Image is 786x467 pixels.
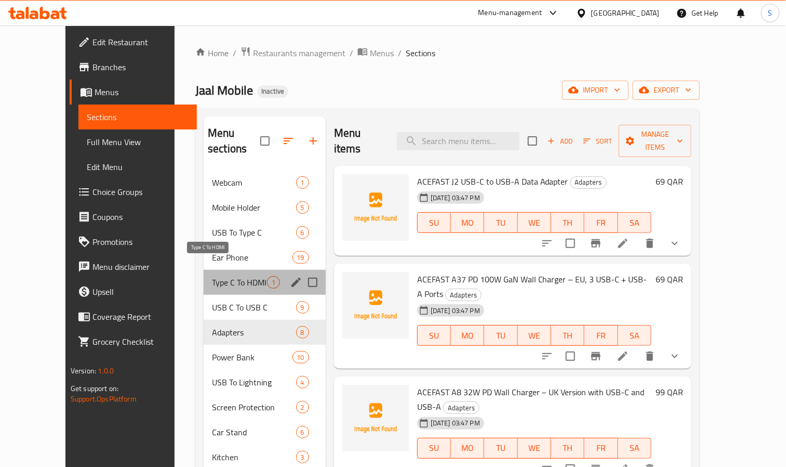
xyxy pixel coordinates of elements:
li: / [398,47,402,59]
span: Add item [543,133,577,149]
span: TH [555,215,580,230]
a: Branches [70,55,197,80]
a: Edit menu item [617,350,629,362]
button: import [562,81,629,100]
button: SA [618,438,651,459]
div: items [296,426,309,438]
div: Screen Protection2 [204,395,326,420]
div: items [296,301,309,314]
a: Edit Restaurant [70,30,197,55]
span: Menus [370,47,394,59]
span: SU [422,440,447,456]
div: Inactive [257,85,288,98]
span: Sections [406,47,435,59]
span: Grocery Checklist [92,335,189,348]
span: [DATE] 03:47 PM [427,306,484,316]
a: Choice Groups [70,179,197,204]
button: TU [484,438,517,459]
li: / [350,47,353,59]
span: 4 [297,378,309,387]
button: Manage items [619,125,691,157]
div: Mobile Holder5 [204,195,326,220]
span: Add [546,135,574,147]
span: 8 [297,328,309,338]
h6: 69 QAR [656,174,683,189]
span: Webcam [212,176,296,189]
span: MO [455,328,480,343]
button: MO [451,438,484,459]
button: Add section [301,128,326,153]
span: Adapters [444,402,479,414]
div: Adapters [570,176,607,189]
span: 5 [297,203,309,213]
a: Menus [70,80,197,105]
span: Upsell [92,286,189,298]
button: show more [662,231,687,256]
span: import [570,84,620,97]
h6: 99 QAR [656,385,683,399]
button: Sort [581,133,615,149]
button: SU [417,438,451,459]
span: SA [622,328,647,343]
button: Branch-specific-item [583,231,608,256]
span: TU [488,215,513,230]
span: Edit Restaurant [92,36,189,48]
span: FR [589,215,614,230]
span: Jaal Mobile [195,79,253,102]
button: TU [484,212,517,233]
span: FR [589,440,614,456]
div: items [296,326,309,339]
button: WE [518,438,551,459]
a: Grocery Checklist [70,329,197,354]
span: WE [522,440,547,456]
a: Edit Menu [78,154,197,179]
input: search [397,132,519,150]
div: Menu-management [478,7,542,19]
div: Adapters [443,401,479,414]
span: Sections [87,111,189,123]
span: export [641,84,691,97]
div: Type C To HDMI1edit [204,270,326,295]
span: WE [522,215,547,230]
span: Adapters [212,326,296,339]
h2: Menu items [334,125,385,157]
span: TU [488,440,513,456]
button: TH [551,325,584,346]
div: items [296,401,309,413]
span: SU [422,328,447,343]
button: WE [518,212,551,233]
span: 3 [297,452,309,462]
svg: Show Choices [669,237,681,250]
span: ACEFAST A37 PD 100W GaN Wall Charger – EU, 3 USB-C + USB-A Ports [417,271,647,302]
span: Screen Protection [212,401,296,413]
span: 1 [297,178,309,188]
button: Branch-specific-item [583,344,608,369]
span: Ear Phone [212,251,292,264]
div: items [296,451,309,463]
div: USB C To USB C [212,301,296,314]
span: 9 [297,303,309,313]
span: [DATE] 03:47 PM [427,418,484,428]
span: FR [589,328,614,343]
span: ACEFAST A8 32W PD Wall Charger – UK Version with USB-C and USB-A [417,384,645,414]
a: Upsell [70,279,197,304]
button: SA [618,325,651,346]
div: USB To Lightning [212,376,296,388]
svg: Show Choices [669,350,681,362]
span: ACEFAST J2 USB-C to USB-A Data Adapter [417,174,568,189]
span: USB To Type C [212,226,296,239]
button: TH [551,438,584,459]
span: 2 [297,403,309,412]
span: TU [488,328,513,343]
button: Add [543,133,577,149]
img: ACEFAST A37 PD 100W GaN Wall Charger – EU, 3 USB-C + USB-A Ports [342,272,409,339]
span: Coverage Report [92,310,189,323]
div: items [296,176,309,189]
span: S [768,7,772,19]
button: WE [518,325,551,346]
a: Support.OpsPlatform [71,392,137,406]
button: export [633,81,700,100]
span: Select all sections [254,130,276,152]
